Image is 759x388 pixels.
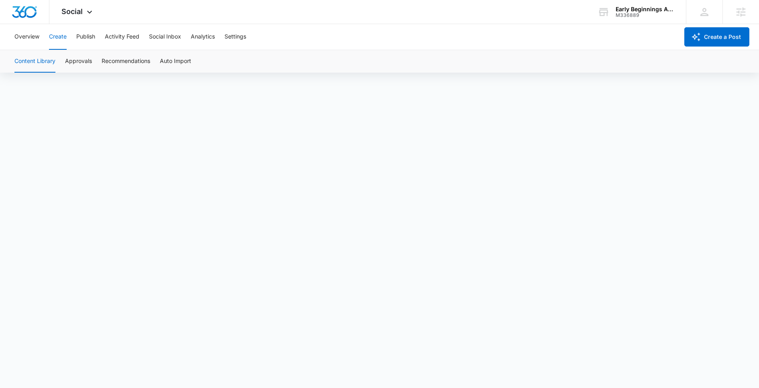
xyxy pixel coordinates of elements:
button: Create [49,24,67,50]
button: Recommendations [102,50,150,73]
button: Approvals [65,50,92,73]
button: Social Inbox [149,24,181,50]
button: Auto Import [160,50,191,73]
div: account id [616,12,674,18]
button: Settings [224,24,246,50]
button: Content Library [14,50,55,73]
button: Publish [76,24,95,50]
button: Create a Post [684,27,749,47]
div: account name [616,6,674,12]
button: Activity Feed [105,24,139,50]
button: Overview [14,24,39,50]
button: Analytics [191,24,215,50]
span: Social [61,7,83,16]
